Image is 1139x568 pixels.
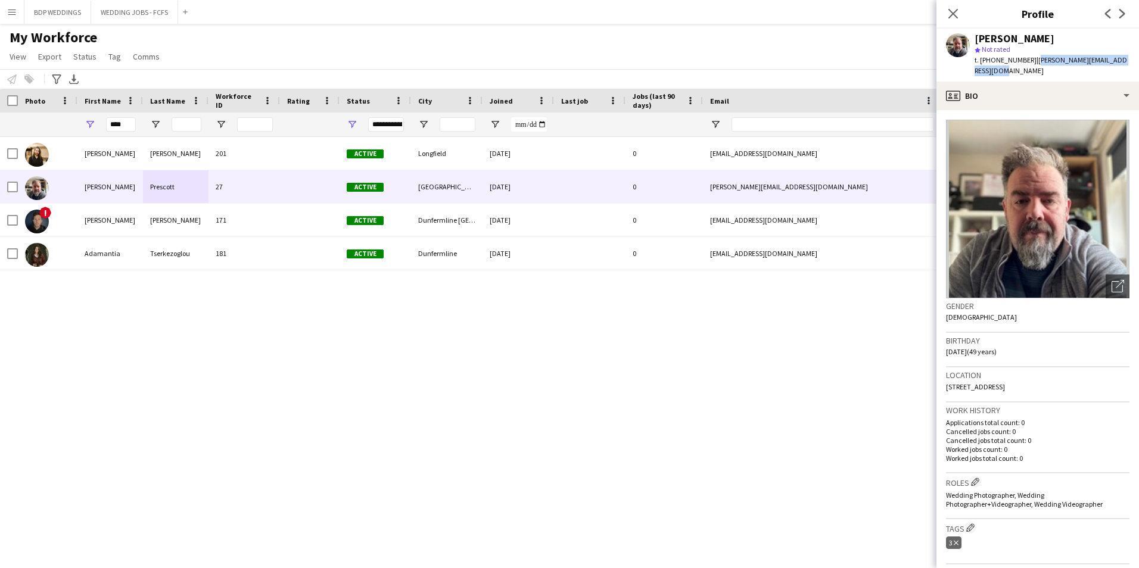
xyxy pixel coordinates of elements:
div: 0 [625,204,703,236]
input: First Name Filter Input [106,117,136,132]
button: Open Filter Menu [216,119,226,130]
span: City [418,96,432,105]
h3: Roles [946,476,1129,488]
span: Comms [133,51,160,62]
span: Last Name [150,96,185,105]
input: City Filter Input [440,117,475,132]
div: 0 [625,137,703,170]
span: Active [347,149,384,158]
span: Email [710,96,729,105]
button: Open Filter Menu [490,119,500,130]
span: Joined [490,96,513,105]
img: Adam Harvey [25,143,49,167]
button: BDP WEDDINGS [24,1,91,24]
span: First Name [85,96,121,105]
div: [PERSON_NAME] [143,204,208,236]
span: t. [PHONE_NUMBER] [975,55,1037,64]
div: [PERSON_NAME] [975,33,1054,44]
div: Dunfermline [411,237,483,270]
h3: Gender [946,301,1129,311]
input: Joined Filter Input [511,117,547,132]
span: Not rated [982,45,1010,54]
div: [EMAIL_ADDRESS][DOMAIN_NAME] [703,137,941,170]
span: Jobs (last 90 days) [633,92,681,110]
h3: Profile [936,6,1139,21]
span: My Workforce [10,29,97,46]
input: Email Filter Input [732,117,934,132]
div: 3 [946,536,961,549]
div: Open photos pop-in [1106,274,1129,298]
div: Tserkezoglou [143,237,208,270]
span: View [10,51,26,62]
span: | [PERSON_NAME][EMAIL_ADDRESS][DOMAIN_NAME] [975,55,1127,75]
div: [DATE] [483,204,554,236]
span: Photo [25,96,45,105]
button: WEDDING JOBS - FCFS [91,1,178,24]
div: Prescott [143,170,208,203]
div: Adamantia [77,237,143,270]
p: Worked jobs total count: 0 [946,454,1129,463]
button: Open Filter Menu [150,119,161,130]
button: Open Filter Menu [347,119,357,130]
span: Last job [561,96,588,105]
app-action-btn: Advanced filters [49,72,64,86]
span: [DATE] (49 years) [946,347,997,356]
a: View [5,49,31,64]
span: Export [38,51,61,62]
p: Cancelled jobs total count: 0 [946,436,1129,445]
a: Export [33,49,66,64]
a: Status [69,49,101,64]
span: Rating [287,96,310,105]
button: Open Filter Menu [418,119,429,130]
div: [EMAIL_ADDRESS][DOMAIN_NAME] [703,237,941,270]
div: 201 [208,137,280,170]
p: Applications total count: 0 [946,418,1129,427]
div: [GEOGRAPHIC_DATA] [411,170,483,203]
span: Active [347,249,384,258]
input: Last Name Filter Input [172,117,201,132]
div: 0 [625,237,703,270]
p: Cancelled jobs count: 0 [946,427,1129,436]
span: [DEMOGRAPHIC_DATA] [946,313,1017,322]
span: Status [347,96,370,105]
div: [PERSON_NAME][EMAIL_ADDRESS][DOMAIN_NAME] [703,170,941,203]
div: [EMAIL_ADDRESS][DOMAIN_NAME] [703,204,941,236]
a: Tag [104,49,126,64]
div: 27 [208,170,280,203]
input: Workforce ID Filter Input [237,117,273,132]
h3: Birthday [946,335,1129,346]
img: Crew avatar or photo [946,120,1129,298]
app-action-btn: Export XLSX [67,72,81,86]
img: Adamantia Tserkezoglou [25,243,49,267]
span: Workforce ID [216,92,259,110]
div: Dunfermline [GEOGRAPHIC_DATA][PERSON_NAME], [GEOGRAPHIC_DATA] [411,204,483,236]
a: Comms [128,49,164,64]
div: Longfield [411,137,483,170]
span: Wedding Photographer, Wedding Photographer+Videographer, Wedding Videographer [946,491,1103,508]
span: [STREET_ADDRESS] [946,382,1005,391]
button: Open Filter Menu [710,119,721,130]
div: [PERSON_NAME] [77,204,143,236]
div: 171 [208,204,280,236]
button: Open Filter Menu [85,119,95,130]
div: [PERSON_NAME] [77,137,143,170]
img: Adam Stanley [25,210,49,233]
h3: Tags [946,522,1129,534]
div: 181 [208,237,280,270]
div: [PERSON_NAME] [77,170,143,203]
h3: Work history [946,405,1129,416]
p: Worked jobs count: 0 [946,445,1129,454]
div: [DATE] [483,237,554,270]
span: Active [347,183,384,192]
div: 0 [625,170,703,203]
span: Tag [108,51,121,62]
h3: Location [946,370,1129,380]
div: Bio [936,82,1139,110]
span: Status [73,51,97,62]
span: ! [39,207,51,219]
span: Active [347,216,384,225]
div: [DATE] [483,137,554,170]
div: [PERSON_NAME] [143,137,208,170]
div: [DATE] [483,170,554,203]
img: Adam Prescott [25,176,49,200]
